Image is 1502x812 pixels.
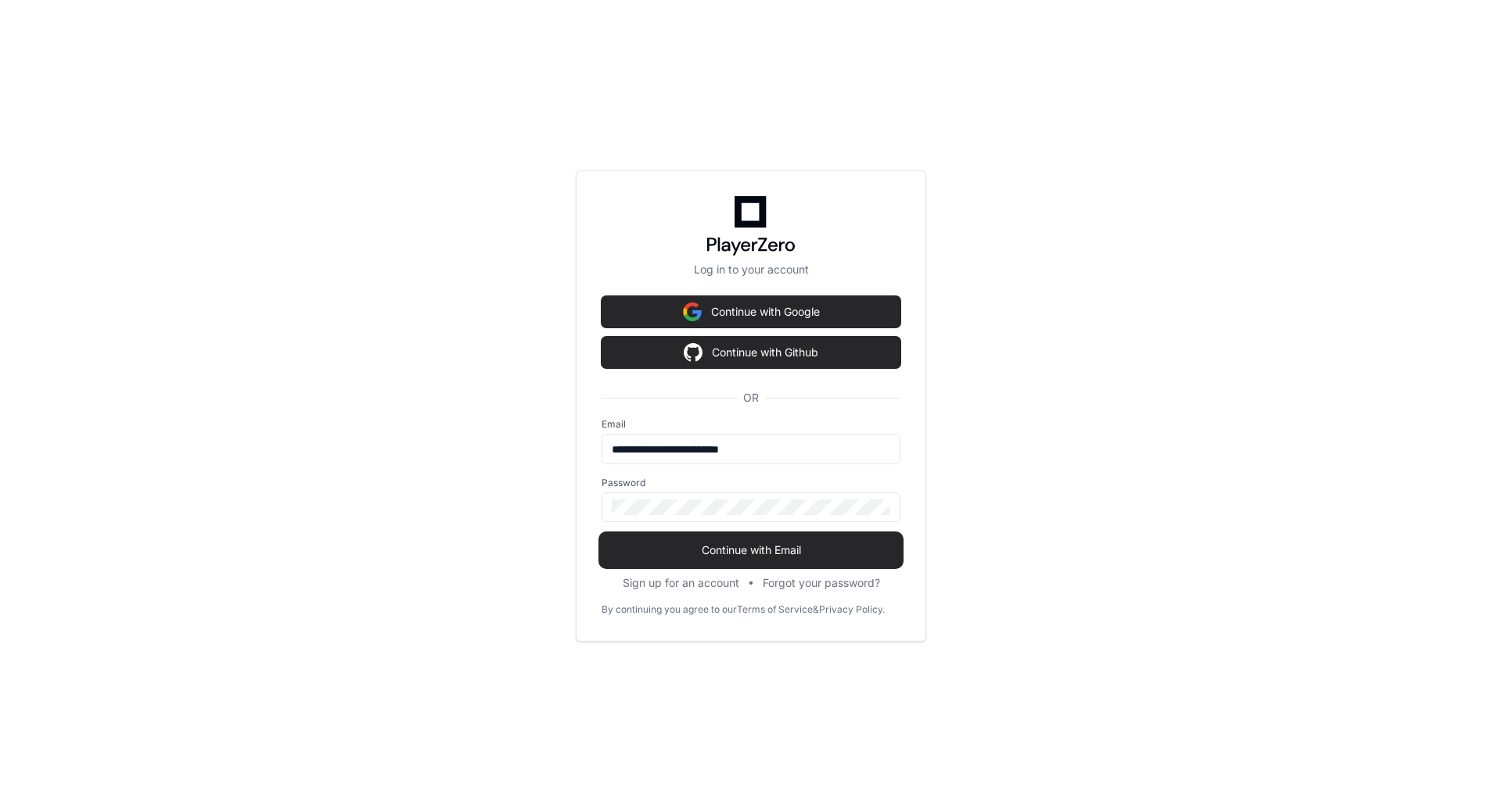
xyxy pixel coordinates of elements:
button: Sign up for an account [623,575,739,591]
img: Sign in with google [684,337,702,368]
a: Privacy Policy. [819,603,885,616]
img: Sign in with google [683,296,702,327]
button: Continue with Google [602,296,900,327]
a: Terms of Service [737,603,813,616]
div: By continuing you agree to our [602,603,737,616]
button: Forgot your password? [763,575,880,591]
p: Log in to your account [602,262,900,277]
div: & [813,603,819,616]
button: Continue with Github [602,337,900,368]
span: OR [737,390,765,406]
button: Continue with Email [602,535,900,566]
span: Continue with Email [602,542,900,558]
label: Email [602,418,900,431]
label: Password [602,477,900,489]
